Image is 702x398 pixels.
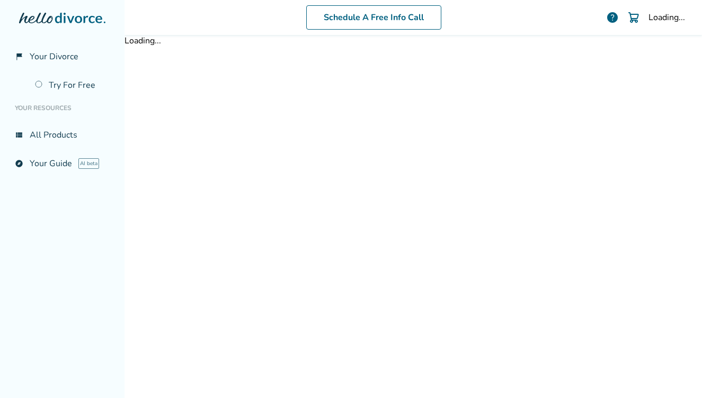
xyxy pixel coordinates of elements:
li: Your Resources [8,97,116,119]
div: Loading... [648,12,685,23]
span: AI beta [78,158,99,169]
a: view_listAll Products [8,123,116,147]
a: Try For Free [29,73,116,97]
span: Your Divorce [30,51,78,62]
div: Loading... [125,35,702,47]
img: Cart [627,11,640,24]
a: exploreYour GuideAI beta [8,151,116,176]
span: flag_2 [15,52,23,61]
span: view_list [15,131,23,139]
a: flag_2Your Divorce [8,44,116,69]
span: explore [15,159,23,168]
a: help [606,11,619,24]
a: Schedule A Free Info Call [306,5,441,30]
